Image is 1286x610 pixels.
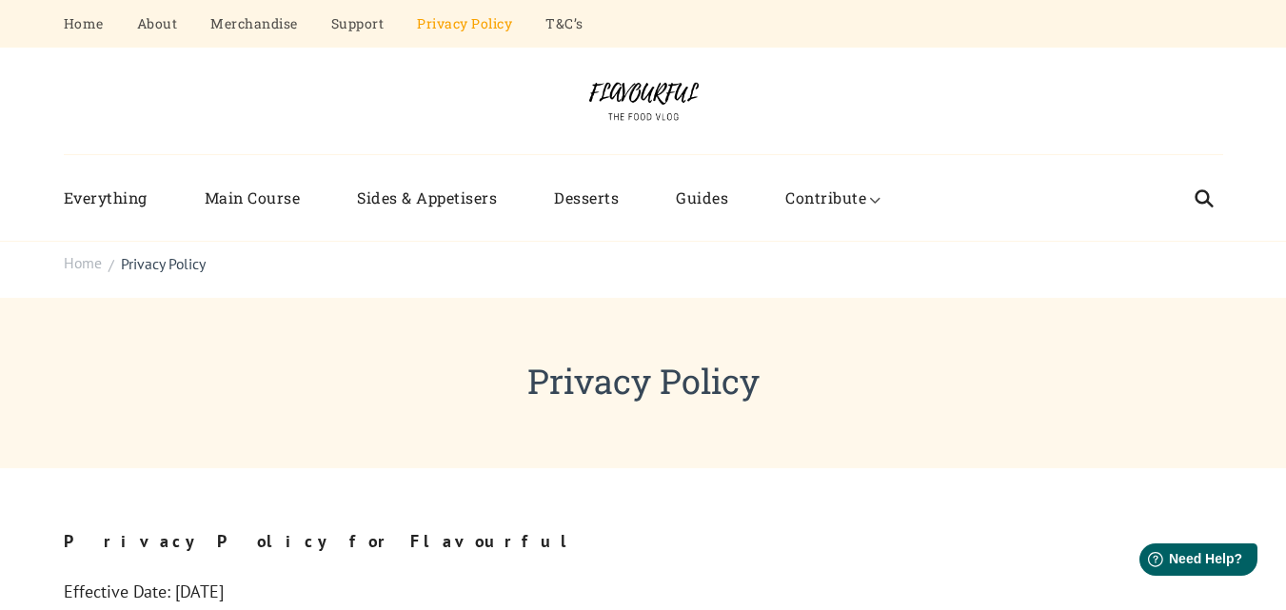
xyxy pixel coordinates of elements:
[64,530,580,552] strong: Privacy Policy for Flavourful
[64,174,176,223] a: Everything
[1117,536,1265,589] iframe: Help widget launcher
[176,174,329,223] a: Main Course
[757,174,895,223] a: Contribute
[64,576,1223,607] p: Effective Date: [DATE]
[64,355,1223,406] h1: Privacy Policy
[647,174,757,223] a: Guides
[572,76,715,126] img: Flavourful
[64,252,102,275] a: Home
[525,174,647,223] a: Desserts
[328,174,525,223] a: Sides & Appetisers
[64,253,102,272] span: Home
[109,254,114,277] span: /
